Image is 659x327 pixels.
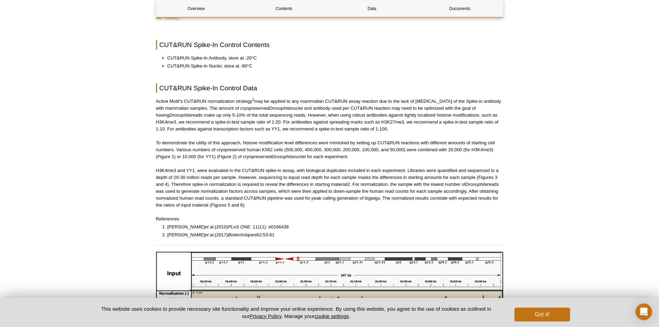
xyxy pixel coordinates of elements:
[167,63,496,70] li: CUT&RUN Spike-In Nuclei, store at -80°C
[156,83,503,93] h2: CUT&RUN Spike-In Control Data
[269,106,291,111] em: Drosophila
[156,139,503,160] p: To demonstrate the utility of this approach, histone modification level differences were mimicked...
[156,167,503,209] p: H3K4me3 and YY1, were evaluated in the CUT&RUN spike-in assay, with biological duplicates include...
[169,112,191,118] em: Drosophila
[156,98,503,133] p: Active Motif’s CUT&RUN normalization strategy may be applied to any mammalian CUT&RUN assay react...
[156,8,324,20] a: ChIC/CUT&RUN Assay Kit (Catalog No. 53180)
[205,224,215,229] em: et al.
[249,313,281,319] a: Privacy Policy
[228,224,250,229] em: PLoS ONE
[228,232,257,237] em: Biotechniques
[167,231,496,238] li: [PERSON_NAME] (2017) 62:53-61
[332,0,412,17] a: Data
[156,40,503,49] h2: CUT&RUN Spike-In Control Contents
[466,182,487,187] em: Drosophila
[635,303,652,320] div: Open Intercom Messenger
[244,0,324,17] a: Contents
[167,224,496,230] li: [PERSON_NAME] (2010) . 11(11): e0166438
[514,308,570,321] button: Got it!
[89,305,503,320] p: This website uses cookies to provide necessary site functionality and improve your online experie...
[156,216,503,222] p: References
[156,0,236,17] a: Overview
[205,232,215,237] em: et al.
[420,0,500,17] a: Documents
[167,55,496,62] li: CUT&RUN Spike-In Antibody, store at -20°C
[314,313,349,319] button: cookie settings
[272,154,294,159] em: Drosophila
[252,98,254,102] sup: 1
